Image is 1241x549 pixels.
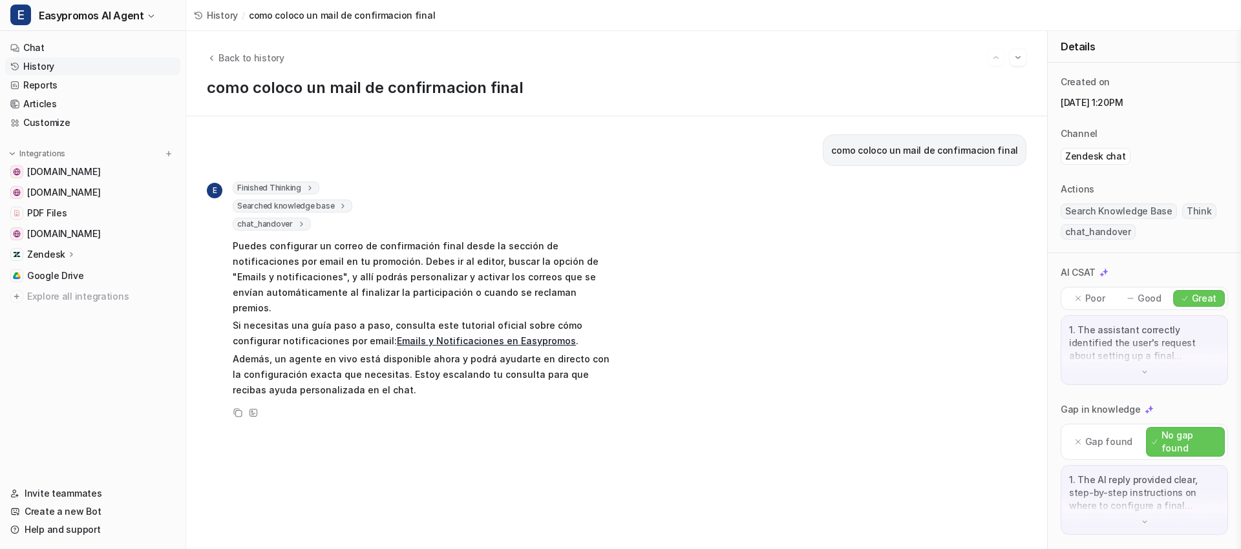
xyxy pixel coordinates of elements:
p: Integrations [19,149,65,159]
p: Created on [1061,76,1110,88]
p: Zendesk [27,248,65,261]
p: Puedes configurar un correo de confirmación final desde la sección de notificaciones por email en... [233,238,611,316]
img: www.notion.com [13,168,21,176]
span: [DOMAIN_NAME] [27,227,100,240]
a: Customize [5,114,180,132]
span: / [242,8,245,22]
p: AI CSAT [1061,266,1096,279]
a: Create a new Bot [5,502,180,521]
a: Emails y Notificaciones en Easypromos [397,335,576,346]
button: Back to history [207,51,284,65]
span: Back to history [218,51,284,65]
h1: como coloco un mail de confirmacion final [207,79,1026,98]
a: Chat [5,39,180,57]
img: menu_add.svg [164,149,173,158]
span: Search Knowledge Base [1061,203,1177,219]
p: Channel [1061,127,1098,140]
img: Next session [1013,52,1023,63]
img: Zendesk [13,251,21,258]
img: Google Drive [13,272,21,280]
p: como coloco un mail de confirmacion final [831,143,1018,158]
button: Integrations [5,147,69,160]
a: Explore all integrations [5,287,180,306]
a: www.notion.com[DOMAIN_NAME] [5,163,180,181]
span: History [207,8,238,22]
span: [DOMAIN_NAME] [27,186,100,199]
button: Go to next session [1010,49,1026,66]
a: History [194,8,238,22]
img: explore all integrations [10,290,23,303]
img: expand menu [8,149,17,158]
span: Finished Thinking [233,181,319,194]
span: PDF Files [27,207,67,220]
p: Además, un agente en vivo está disponible ahora y podrá ayudarte en directo con la configuración ... [233,351,611,398]
button: Go to previous session [988,49,1004,66]
p: 1. The assistant correctly identified the user's request about setting up a final confirmation em... [1069,324,1220,362]
p: Gap in knowledge [1061,403,1141,416]
a: History [5,57,180,76]
p: 1. The AI reply provided clear, step-by-step instructions on where to configure a final confirmat... [1069,473,1220,512]
img: PDF Files [13,209,21,217]
a: Invite teammates [5,484,180,502]
span: Explore all integrations [27,286,175,307]
a: Articles [5,95,180,113]
span: E [207,183,222,198]
span: [DOMAIN_NAME] [27,165,100,178]
a: PDF FilesPDF Files [5,204,180,222]
span: E [10,5,31,25]
p: Poor [1085,292,1105,305]
span: chat_handover [233,218,311,231]
span: Google Drive [27,269,84,282]
img: down-arrow [1140,368,1149,377]
img: easypromos-apiref.redoc.ly [13,189,21,196]
a: www.easypromosapp.com[DOMAIN_NAME] [5,225,180,243]
img: Previous session [992,52,1001,63]
span: como coloco un mail de confirmacion final [249,8,436,22]
span: Think [1182,203,1216,219]
p: Great [1192,292,1217,305]
p: Gap found [1085,435,1132,448]
a: Google DriveGoogle Drive [5,267,180,285]
img: down-arrow [1140,517,1149,526]
p: [DATE] 1:20PM [1061,96,1228,109]
p: Si necesitas una guía paso a paso, consulta este tutorial oficial sobre cómo configurar notificac... [233,318,611,349]
p: Good [1138,292,1161,305]
p: Actions [1061,183,1094,196]
span: Searched knowledge base [233,200,352,212]
p: Zendesk chat [1065,150,1126,163]
p: No gap found [1161,429,1219,455]
span: chat_handover [1061,224,1136,240]
img: www.easypromosapp.com [13,230,21,238]
a: Help and support [5,521,180,539]
a: Reports [5,76,180,94]
div: Details [1048,31,1241,63]
span: Easypromos AI Agent [39,6,143,25]
a: easypromos-apiref.redoc.ly[DOMAIN_NAME] [5,183,180,202]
